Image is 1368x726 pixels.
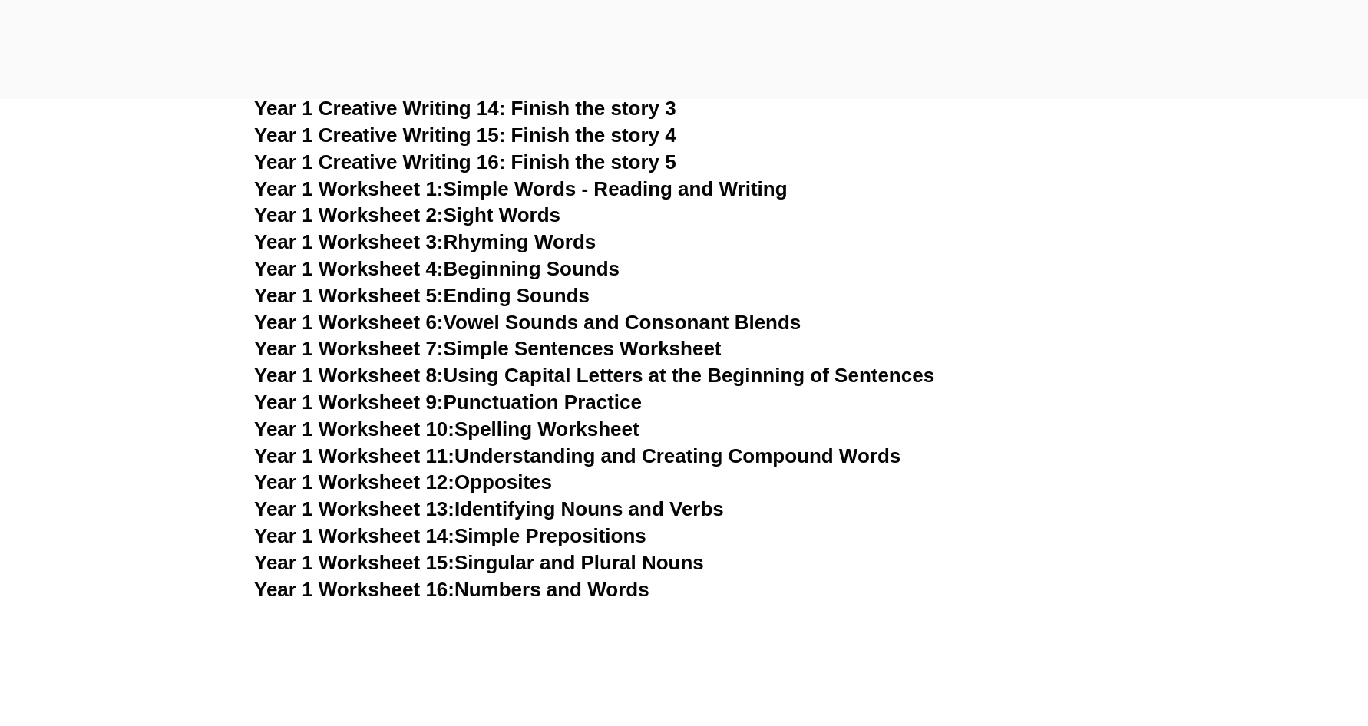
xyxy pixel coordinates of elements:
[254,417,454,441] span: Year 1 Worksheet 10:
[254,177,444,200] span: Year 1 Worksheet 1:
[254,470,552,493] a: Year 1 Worksheet 12:Opposites
[1105,553,1368,726] iframe: Chat Widget
[254,524,646,547] a: Year 1 Worksheet 14:Simple Prepositions
[254,230,596,253] a: Year 1 Worksheet 3:Rhyming Words
[254,578,454,601] span: Year 1 Worksheet 16:
[254,311,801,334] a: Year 1 Worksheet 6:Vowel Sounds and Consonant Blends
[254,444,900,467] a: Year 1 Worksheet 11:Understanding and Creating Compound Words
[254,257,444,280] span: Year 1 Worksheet 4:
[254,551,454,574] span: Year 1 Worksheet 15:
[254,284,444,307] span: Year 1 Worksheet 5:
[254,524,454,547] span: Year 1 Worksheet 14:
[254,257,620,280] a: Year 1 Worksheet 4:Beginning Sounds
[254,497,724,520] a: Year 1 Worksheet 13:Identifying Nouns and Verbs
[254,417,639,441] a: Year 1 Worksheet 10:Spelling Worksheet
[254,203,444,226] span: Year 1 Worksheet 2:
[254,578,649,601] a: Year 1 Worksheet 16:Numbers and Words
[254,391,642,414] a: Year 1 Worksheet 9:Punctuation Practice
[254,203,560,226] a: Year 1 Worksheet 2:Sight Words
[254,230,444,253] span: Year 1 Worksheet 3:
[254,177,788,200] a: Year 1 Worksheet 1:Simple Words - Reading and Writing
[254,391,444,414] span: Year 1 Worksheet 9:
[254,97,676,120] a: Year 1 Creative Writing 14: Finish the story 3
[254,497,454,520] span: Year 1 Worksheet 13:
[254,150,676,173] a: Year 1 Creative Writing 16: Finish the story 5
[254,444,454,467] span: Year 1 Worksheet 11:
[254,124,676,147] a: Year 1 Creative Writing 15: Finish the story 4
[254,284,590,307] a: Year 1 Worksheet 5:Ending Sounds
[254,551,704,574] a: Year 1 Worksheet 15:Singular and Plural Nouns
[254,337,722,360] a: Year 1 Worksheet 7:Simple Sentences Worksheet
[254,470,454,493] span: Year 1 Worksheet 12:
[254,364,934,387] a: Year 1 Worksheet 8:Using Capital Letters at the Beginning of Sentences
[254,311,444,334] span: Year 1 Worksheet 6:
[254,337,444,360] span: Year 1 Worksheet 7:
[254,364,444,387] span: Year 1 Worksheet 8:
